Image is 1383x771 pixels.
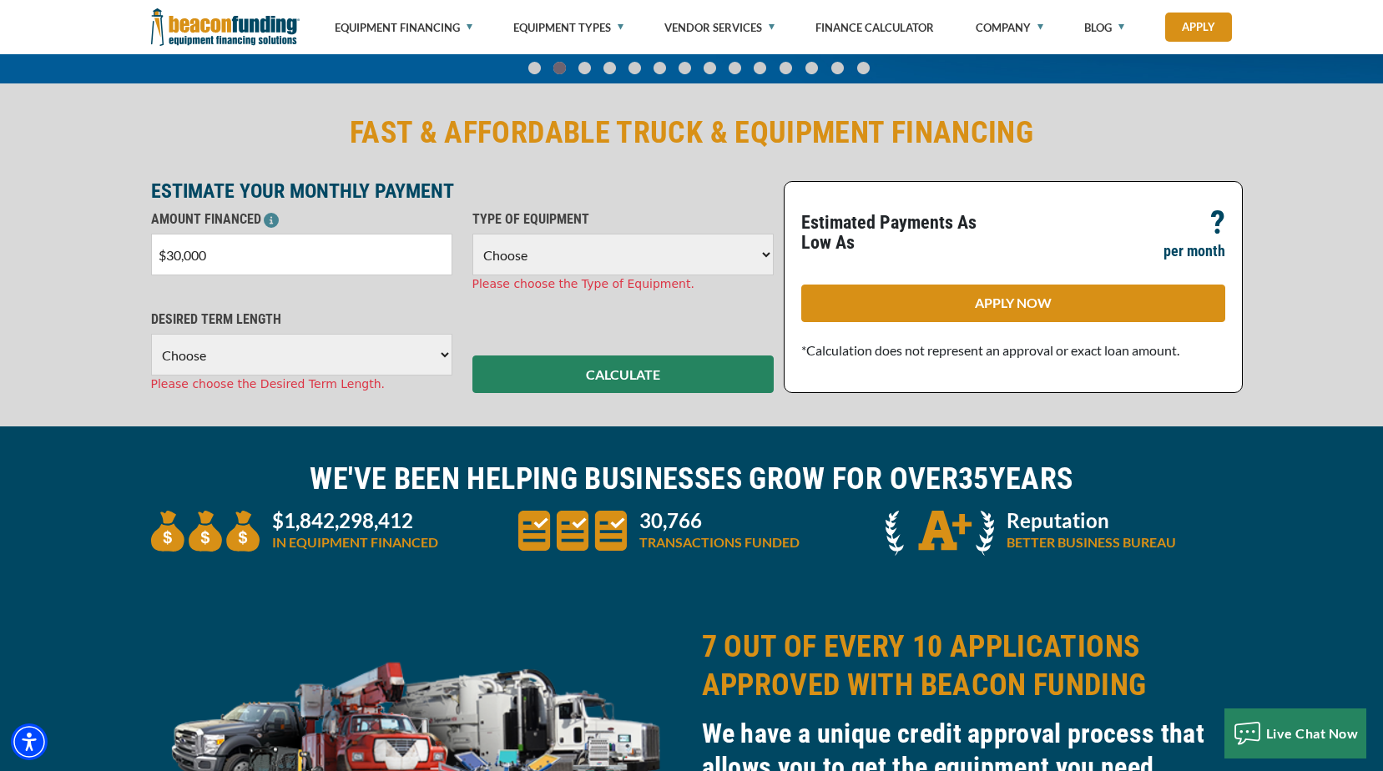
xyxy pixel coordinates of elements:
p: TYPE OF EQUIPMENT [472,209,774,229]
span: Live Chat Now [1266,725,1359,741]
button: CALCULATE [472,355,774,393]
a: Go To Slide 12 [827,61,848,75]
p: ? [1210,213,1225,233]
div: Please choose the Type of Equipment. [472,275,774,293]
button: Live Chat Now [1224,708,1367,758]
a: APPLY NOW [801,285,1225,322]
p: ESTIMATE YOUR MONTHLY PAYMENT [151,181,774,201]
a: Go To Slide 3 [600,61,620,75]
p: per month [1163,241,1225,261]
span: 35 [958,461,989,496]
a: Go To Slide 9 [750,61,770,75]
p: DESIRED TERM LENGTH [151,310,452,330]
a: Go To Slide 1 [550,61,570,75]
a: Go To Slide 7 [700,61,720,75]
span: *Calculation does not represent an approval or exact loan amount. [801,342,1179,358]
input: $ [151,234,452,275]
a: Go To Slide 5 [650,61,670,75]
img: three money bags to convey large amount of equipment financed [151,511,260,552]
p: Estimated Payments As Low As [801,213,1003,253]
p: $1,842,298,412 [272,511,438,531]
div: Accessibility Menu [11,723,48,760]
a: Go To Slide 10 [775,61,796,75]
div: Please choose the Desired Term Length. [151,375,452,393]
h2: WE'VE BEEN HELPING BUSINESSES GROW FOR OVER YEARS [151,460,1233,498]
p: BETTER BUSINESS BUREAU [1007,532,1176,552]
a: Go To Slide 13 [853,61,874,75]
a: Go To Slide 4 [625,61,645,75]
h2: FAST & AFFORDABLE TRUCK & EQUIPMENT FINANCING [151,113,1233,152]
p: TRANSACTIONS FUNDED [639,532,800,552]
a: Go To Slide 8 [725,61,745,75]
a: Go To Slide 2 [575,61,595,75]
img: A + icon [886,511,994,556]
p: 30,766 [639,511,800,531]
p: IN EQUIPMENT FINANCED [272,532,438,552]
a: equipment collage [151,734,682,750]
p: Reputation [1007,511,1176,531]
a: Go To Slide 11 [801,61,822,75]
img: three document icons to convery large amount of transactions funded [518,511,627,551]
a: Go To Slide 0 [525,61,545,75]
a: Apply [1165,13,1232,42]
h2: 7 OUT OF EVERY 10 APPLICATIONS APPROVED WITH BEACON FUNDING [702,627,1233,704]
p: AMOUNT FINANCED [151,209,452,229]
a: Go To Slide 6 [675,61,695,75]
